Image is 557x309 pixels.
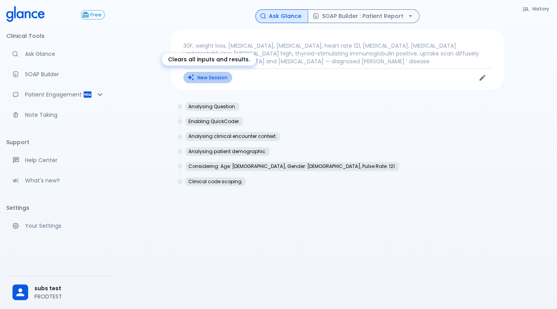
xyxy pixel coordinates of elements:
p: Your Settings [25,222,105,230]
li: Support [6,133,111,152]
a: Manage your settings [6,217,111,234]
span: Free [88,12,104,18]
p: What's new? [25,177,105,184]
button: Edit [476,72,488,84]
div: Clears all inputs and results. [162,53,256,66]
p: Analysing Question. [188,104,236,109]
p: Help Center [25,156,105,164]
p: Analysing clinical encounter context. [188,134,277,139]
div: Recent updates and feature releases [6,172,111,189]
a: Click to view or change your subscription [81,10,111,20]
button: SOAP Builder : Patient Report [308,9,419,23]
p: 30F, weight loss, [MEDICAL_DATA], [MEDICAL_DATA], heart rate 121, [MEDICAL_DATA], [MEDICAL_DATA] ... [183,42,491,65]
p: Analysing patient demographic. [188,149,267,154]
p: Considering: Age: [DEMOGRAPHIC_DATA], Gender: [DEMOGRAPHIC_DATA], Pulse Rate: 121. [188,164,396,169]
p: Patient Engagement [25,91,83,98]
div: subs testPRODTEST [6,279,111,306]
p: Clinical code scoping. [188,179,243,184]
p: SOAP Builder [25,70,105,78]
p: Ask Glance [25,50,105,58]
p: PRODTEST [34,293,105,300]
button: Ask Glance [255,9,308,23]
button: Clears all inputs and results. [183,72,232,83]
button: History [518,3,554,14]
p: Enabling QuickCoder. [188,119,240,124]
li: Settings [6,198,111,217]
span: subs test [34,284,105,293]
a: Moramiz: Find ICD10AM codes instantly [6,45,111,63]
a: Advanced note-taking [6,106,111,123]
li: Clinical Tools [6,27,111,45]
a: Docugen: Compose a clinical documentation in seconds [6,66,111,83]
a: Get help from our support team [6,152,111,169]
p: Note Taking [25,111,105,119]
div: Patient Reports & Referrals [6,86,111,103]
button: Free [81,10,105,20]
